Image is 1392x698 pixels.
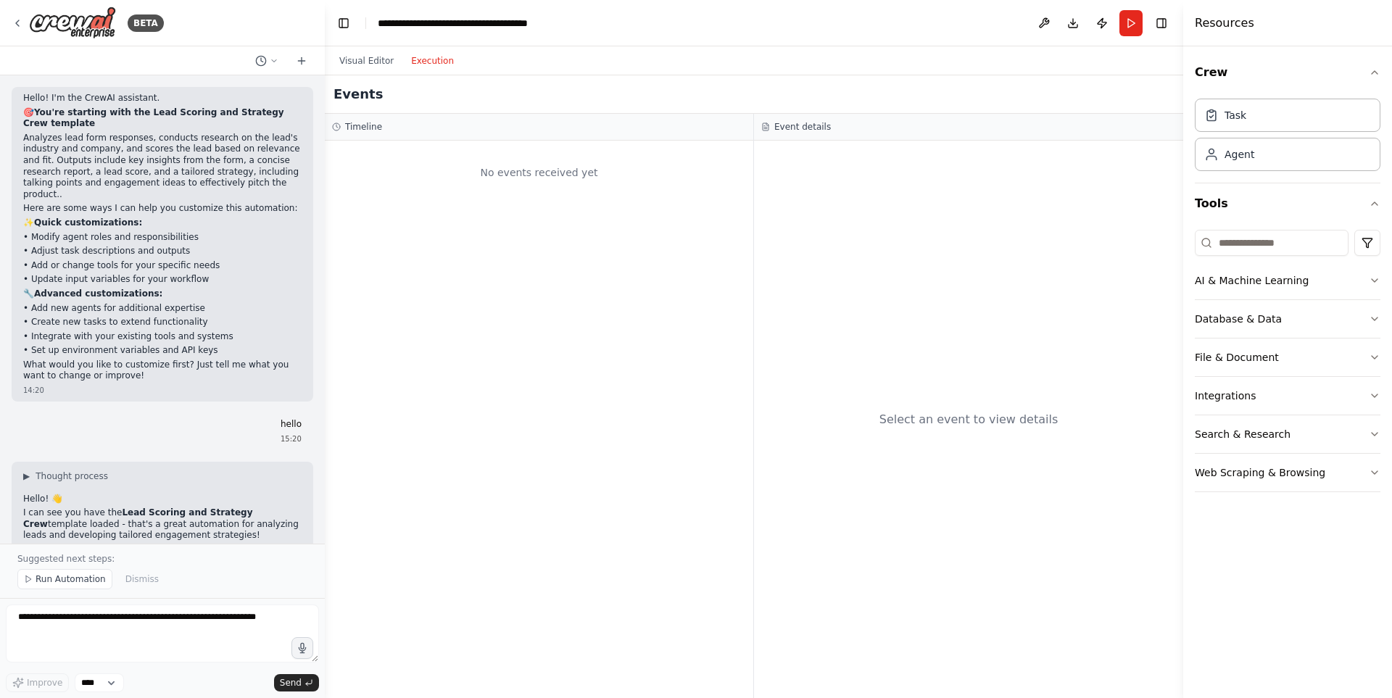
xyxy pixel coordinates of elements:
button: Tools [1195,183,1380,224]
p: • Add new agents for additional expertise [23,303,302,315]
button: Dismiss [118,569,166,589]
nav: breadcrumb [378,16,528,30]
p: • Adjust task descriptions and outputs [23,246,302,257]
button: File & Document [1195,338,1380,376]
span: Send [280,677,302,689]
strong: Advanced customizations: [34,288,162,299]
span: Dismiss [125,573,159,585]
button: Search & Research [1195,415,1380,453]
div: 15:20 [281,433,302,444]
button: Crew [1195,52,1380,93]
p: ✨ [23,217,302,229]
div: BETA [128,14,164,32]
p: Hello! 👋 [23,494,302,505]
p: • Add or change tools for your specific needs [23,260,302,272]
h3: Timeline [345,121,382,133]
h2: Events [333,84,383,104]
p: What would you like to customize first? Just tell me what you want to change or improve! [23,360,302,382]
p: • Integrate with your existing tools and systems [23,331,302,343]
p: hello [281,419,302,431]
button: Start a new chat [290,52,313,70]
div: Select an event to view details [879,411,1058,428]
button: Database & Data [1195,300,1380,338]
p: • Modify agent roles and responsibilities [23,232,302,244]
p: Suggested next steps: [17,553,307,565]
p: Here are some ways I can help you customize this automation: [23,203,302,215]
button: Send [274,674,319,691]
h4: Resources [1195,14,1254,32]
strong: You're starting with the Lead Scoring and Strategy Crew template [23,107,284,129]
div: 14:20 [23,385,302,396]
p: • Set up environment variables and API keys [23,345,302,357]
p: Hello! I'm the CrewAI assistant. [23,93,302,104]
button: Web Scraping & Browsing [1195,454,1380,491]
p: I can see you have the template loaded - that's a great automation for analyzing leads and develo... [23,507,302,541]
p: 🎯 [23,107,302,130]
div: Task [1225,108,1246,122]
img: Logo [29,7,116,39]
p: • Update input variables for your workflow [23,274,302,286]
p: • Create new tasks to extend functionality [23,317,302,328]
strong: Quick customizations: [34,217,142,228]
button: Run Automation [17,569,112,589]
button: Execution [402,52,463,70]
button: Improve [6,673,69,692]
span: Thought process [36,470,108,482]
div: Agent [1225,147,1254,162]
button: Integrations [1195,377,1380,415]
span: Run Automation [36,573,106,585]
div: Tools [1195,224,1380,504]
strong: Lead Scoring and Strategy Crew [23,507,252,529]
button: Visual Editor [331,52,402,70]
p: Analyzes lead form responses, conducts research on the lead's industry and company, and scores th... [23,133,302,201]
p: 🔧 [23,288,302,300]
div: No events received yet [332,148,746,197]
h3: Event details [774,121,831,133]
div: Crew [1195,93,1380,183]
button: Click to speak your automation idea [291,637,313,659]
button: Hide left sidebar [333,13,354,33]
span: Improve [27,677,62,689]
button: Hide right sidebar [1151,13,1172,33]
button: AI & Machine Learning [1195,262,1380,299]
button: Switch to previous chat [249,52,284,70]
button: ▶Thought process [23,470,108,482]
span: ▶ [23,470,30,482]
